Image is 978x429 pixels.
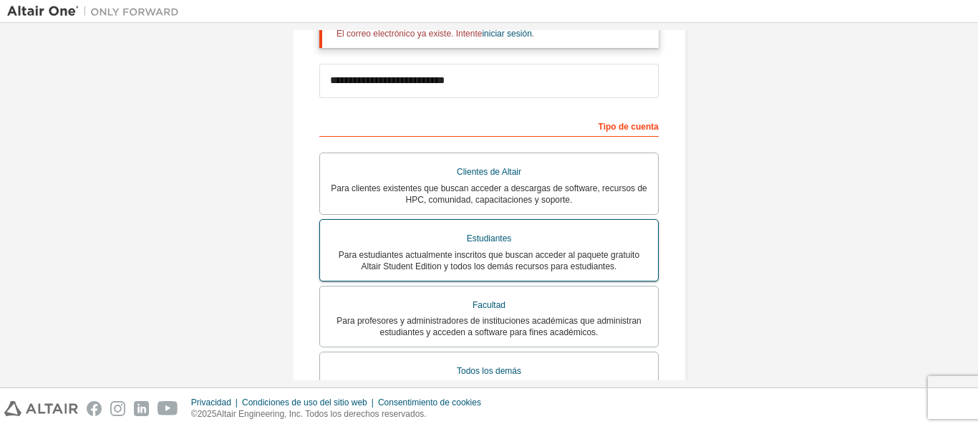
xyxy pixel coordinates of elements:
[134,401,149,416] img: linkedin.svg
[467,233,512,244] font: Estudiantes
[216,409,426,419] font: Altair Engineering, Inc. Todos los derechos reservados.
[337,316,641,337] font: Para profesores y administradores de instituciones académicas que administran estudiantes y acced...
[599,122,659,132] font: Tipo de cuenta
[339,250,639,271] font: Para estudiantes actualmente inscritos que buscan acceder al paquete gratuito Altair Student Edit...
[87,401,102,416] img: facebook.svg
[198,409,217,419] font: 2025
[337,29,482,39] font: El correo electrónico ya existe. Intente
[242,397,367,408] font: Condiciones de uso del sitio web
[158,401,178,416] img: youtube.svg
[473,300,505,310] font: Facultad
[110,401,125,416] img: instagram.svg
[4,401,78,416] img: altair_logo.svg
[457,366,521,376] font: Todos los demás
[378,397,481,408] font: Consentimiento de cookies
[482,29,531,39] a: iniciar sesión
[191,409,198,419] font: ©
[331,183,647,205] font: Para clientes existentes que buscan acceder a descargas de software, recursos de HPC, comunidad, ...
[457,167,521,177] font: Clientes de Altair
[532,29,534,39] font: .
[7,4,186,19] img: Altair Uno
[191,397,231,408] font: Privacidad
